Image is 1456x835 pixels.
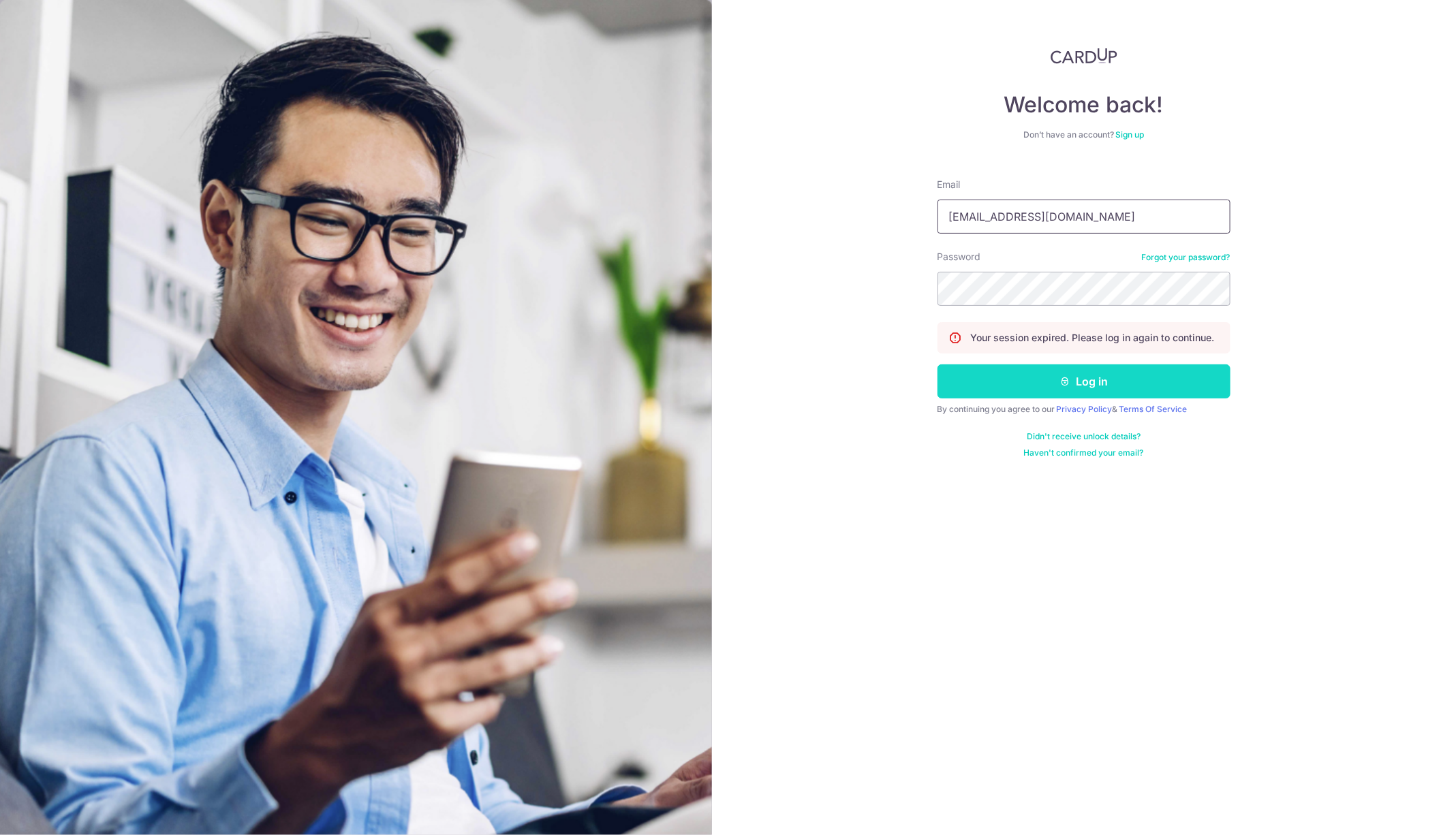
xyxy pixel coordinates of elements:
a: Terms Of Service [1119,404,1188,414]
h4: Welcome back! [938,91,1230,119]
button: Log in [938,364,1230,398]
a: Forgot your password? [1142,252,1230,263]
a: Didn't receive unlock details? [1027,431,1141,442]
a: Sign up [1115,129,1144,140]
p: Your session expired. Please log in again to continue. [971,331,1215,345]
div: Don’t have an account? [938,129,1230,140]
label: Password [938,250,981,264]
div: By continuing you agree to our & [938,404,1230,415]
input: Enter your Email [938,200,1230,234]
label: Email [938,178,961,191]
a: Privacy Policy [1057,404,1113,414]
a: Haven't confirmed your email? [1024,447,1144,458]
img: CardUp Logo [1051,48,1117,64]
